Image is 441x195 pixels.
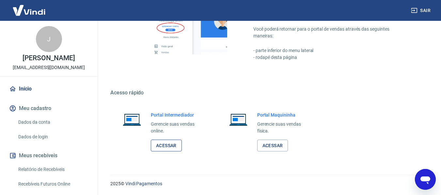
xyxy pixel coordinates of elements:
[118,112,146,127] img: Imagem de um notebook aberto
[125,181,162,186] a: Vindi Pagamentos
[8,0,50,20] img: Vindi
[253,26,410,39] p: Você poderá retornar para o portal de vendas através das seguintes maneiras:
[225,112,252,127] img: Imagem de um notebook aberto
[415,169,436,190] iframe: Botão para abrir a janela de mensagens
[8,101,90,116] button: Meu cadastro
[253,47,410,54] p: - parte inferior do menu lateral
[16,116,90,129] a: Dados da conta
[257,140,288,152] a: Acessar
[8,82,90,96] a: Início
[151,121,205,134] p: Gerencie suas vendas online.
[257,121,311,134] p: Gerencie suas vendas física.
[410,5,433,17] button: Sair
[16,177,90,191] a: Recebíveis Futuros Online
[13,64,85,71] p: [EMAIL_ADDRESS][DOMAIN_NAME]
[8,148,90,163] button: Meus recebíveis
[16,130,90,144] a: Dados de login
[110,90,425,96] h5: Acesso rápido
[36,26,62,52] div: J
[151,112,205,118] h6: Portal Intermediador
[257,112,311,118] h6: Portal Maquininha
[16,163,90,176] a: Relatório de Recebíveis
[151,140,182,152] a: Acessar
[253,54,410,61] p: - rodapé desta página
[110,180,425,187] p: 2025 ©
[23,55,75,62] p: [PERSON_NAME]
